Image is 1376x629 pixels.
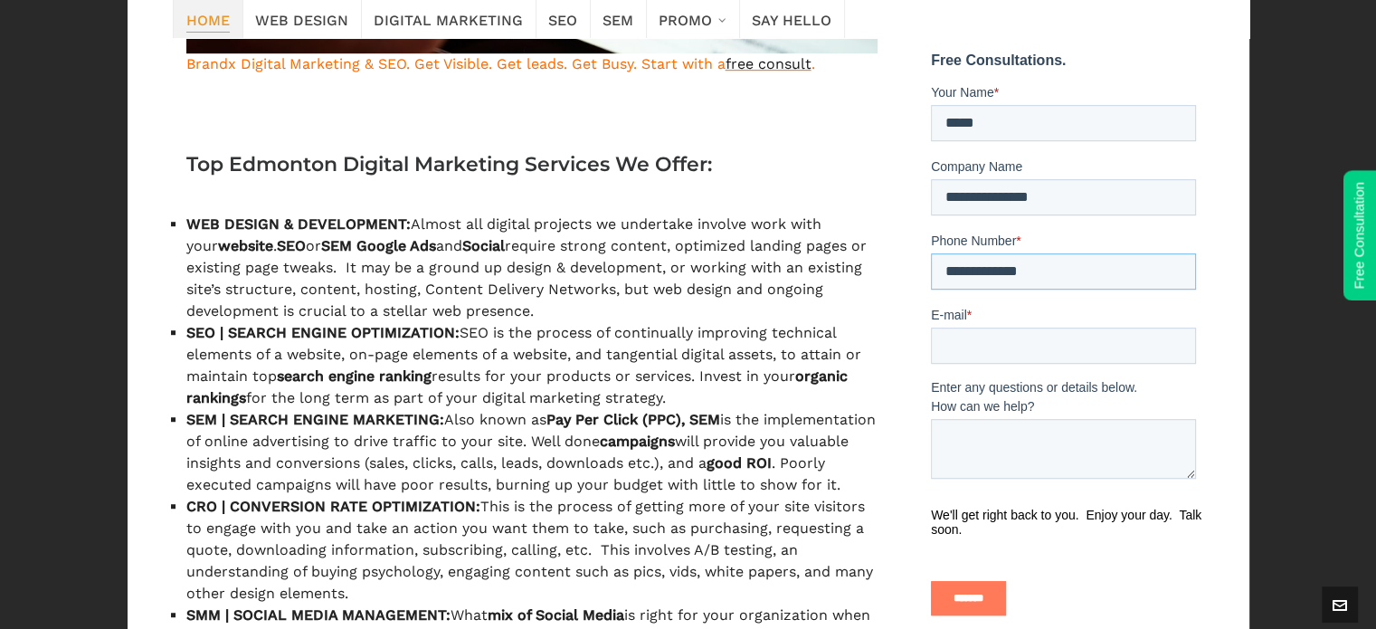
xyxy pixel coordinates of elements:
strong: website [218,237,273,254]
li: SEO is the process of continually improving technical elements of a website, on-page elements of ... [186,322,878,409]
strong: CRO | CONVERSION RATE OPTIMIZATION: [186,498,480,515]
span: Digital Marketing [374,6,523,32]
strong: WEB DESIGN & DEVELOPMENT: [186,215,411,233]
strong: search engine ranking [277,367,432,385]
strong: SEO [277,237,306,254]
strong: Social [462,237,505,254]
strong: campaigns [600,433,675,450]
strong: SMM | SOCIAL MEDIA MANAGEMENT: [186,606,451,624]
strong: Top Edmonton Digital Marketing Services We Offer: [186,152,712,176]
strong: SEM | SEARCH ENGINE MARKETING: [186,411,444,428]
a: free consult [726,55,811,72]
strong: SEO | SEARCH ENGINE OPTIMIZATION: [186,324,460,341]
li: This is the process of getting more of your site visitors to engage with you and take an action y... [186,496,878,605]
span: SEO [548,6,577,32]
li: Also known as is the implementation of online advertising to drive traffic to your site. Well don... [186,409,878,496]
strong: organic rankings [186,367,848,406]
span: Web Design [255,6,348,32]
strong: mix of Social Media [488,606,624,624]
strong: Pay Per Click (PPC), SEM [546,411,720,428]
strong: SEM Google Ads [321,237,436,254]
strong: good ROI [707,454,772,472]
p: Brandx Digital Marketing & SEO. Get Visible. Get leads. Get Busy. Start with a . [186,53,878,75]
span: Say Hello [752,6,831,32]
span: Promo [659,6,712,32]
li: Almost all digital projects we undertake involve work with your . or and require strong content, ... [186,214,878,322]
span: Home [186,6,230,32]
span: SEM [603,6,633,32]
